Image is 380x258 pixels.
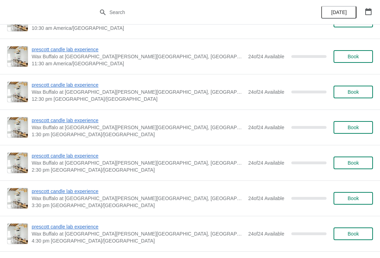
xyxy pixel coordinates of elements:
span: 24 of 24 Available [248,160,284,166]
span: Book [348,196,359,201]
span: Wax Buffalo at [GEOGRAPHIC_DATA][PERSON_NAME][GEOGRAPHIC_DATA], [GEOGRAPHIC_DATA], [GEOGRAPHIC_DA... [32,53,245,60]
img: prescott candle lab experience | Wax Buffalo at Prescott, Prescott Avenue, Lincoln, NE, USA | 3:3... [7,188,28,209]
span: prescott candle lab experience [32,81,245,88]
span: 10:30 am America/[GEOGRAPHIC_DATA] [32,25,245,32]
span: Book [348,89,359,95]
span: [DATE] [331,9,347,15]
button: Book [334,157,373,169]
button: [DATE] [321,6,356,19]
img: prescott candle lab experience | Wax Buffalo at Prescott, Prescott Avenue, Lincoln, NE, USA | 2:3... [7,153,28,173]
span: 24 of 24 Available [248,231,284,237]
input: Search [109,6,285,19]
span: 11:30 am America/[GEOGRAPHIC_DATA] [32,60,245,67]
img: prescott candle lab experience | Wax Buffalo at Prescott, Prescott Avenue, Lincoln, NE, USA | 1:3... [7,117,28,138]
button: Book [334,227,373,240]
span: Book [348,231,359,237]
img: prescott candle lab experience | Wax Buffalo at Prescott, Prescott Avenue, Lincoln, NE, USA | 11:... [7,46,28,67]
span: 24 of 24 Available [248,196,284,201]
span: Wax Buffalo at [GEOGRAPHIC_DATA][PERSON_NAME][GEOGRAPHIC_DATA], [GEOGRAPHIC_DATA], [GEOGRAPHIC_DA... [32,124,245,131]
span: 24 of 24 Available [248,125,284,130]
span: Wax Buffalo at [GEOGRAPHIC_DATA][PERSON_NAME][GEOGRAPHIC_DATA], [GEOGRAPHIC_DATA], [GEOGRAPHIC_DA... [32,159,245,166]
img: prescott candle lab experience | Wax Buffalo at Prescott, Prescott Avenue, Lincoln, NE, USA | 4:3... [7,224,28,244]
span: Wax Buffalo at [GEOGRAPHIC_DATA][PERSON_NAME][GEOGRAPHIC_DATA], [GEOGRAPHIC_DATA], [GEOGRAPHIC_DA... [32,88,245,95]
button: Book [334,86,373,98]
span: 1:30 pm [GEOGRAPHIC_DATA]/[GEOGRAPHIC_DATA] [32,131,245,138]
span: 24 of 24 Available [248,89,284,95]
button: Book [334,192,373,205]
span: prescott candle lab experience [32,46,245,53]
span: Book [348,160,359,166]
span: 2:30 pm [GEOGRAPHIC_DATA]/[GEOGRAPHIC_DATA] [32,166,245,173]
span: prescott candle lab experience [32,223,245,230]
span: 12:30 pm [GEOGRAPHIC_DATA]/[GEOGRAPHIC_DATA] [32,95,245,102]
span: Book [348,125,359,130]
span: Wax Buffalo at [GEOGRAPHIC_DATA][PERSON_NAME][GEOGRAPHIC_DATA], [GEOGRAPHIC_DATA], [GEOGRAPHIC_DA... [32,195,245,202]
span: 4:30 pm [GEOGRAPHIC_DATA]/[GEOGRAPHIC_DATA] [32,237,245,244]
img: prescott candle lab experience | Wax Buffalo at Prescott, Prescott Avenue, Lincoln, NE, USA | 12:... [7,82,28,102]
button: Book [334,121,373,134]
span: 3:30 pm [GEOGRAPHIC_DATA]/[GEOGRAPHIC_DATA] [32,202,245,209]
span: Wax Buffalo at [GEOGRAPHIC_DATA][PERSON_NAME][GEOGRAPHIC_DATA], [GEOGRAPHIC_DATA], [GEOGRAPHIC_DA... [32,230,245,237]
span: 24 of 24 Available [248,54,284,59]
span: Book [348,54,359,59]
button: Book [334,50,373,63]
span: prescott candle lab experience [32,188,245,195]
span: prescott candle lab experience [32,152,245,159]
span: prescott candle lab experience [32,117,245,124]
